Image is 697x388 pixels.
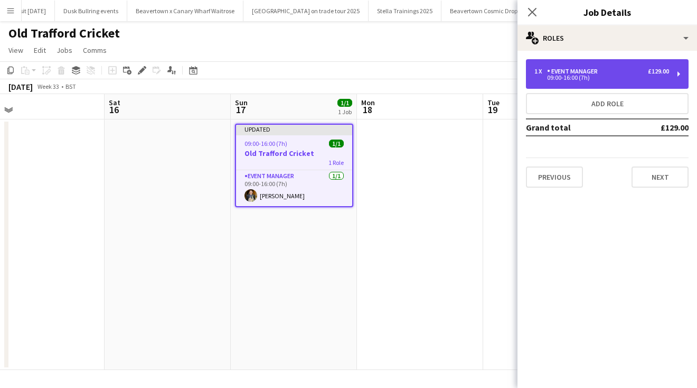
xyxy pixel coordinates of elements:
div: £129.00 [648,68,669,75]
div: Event Manager [547,68,602,75]
button: Beavertown Cosmic Drop On Trade 2025 [441,1,567,21]
span: 1/1 [329,140,344,147]
h3: Old Trafford Cricket [236,149,352,158]
div: 1 Job [338,108,352,116]
span: Week 33 [35,82,61,90]
div: Roles [517,25,697,51]
h3: Job Details [517,5,697,19]
span: 09:00-16:00 (7h) [244,140,287,147]
span: Sat [109,98,120,107]
button: [GEOGRAPHIC_DATA] on trade tour 2025 [243,1,369,21]
div: 09:00-16:00 (7h) [534,75,669,80]
td: Grand total [526,119,626,136]
span: 17 [233,104,248,116]
span: 1/1 [337,99,352,107]
div: Updated [236,125,352,133]
a: Edit [30,43,50,57]
button: Stella Trainings 2025 [369,1,441,21]
button: Add role [526,93,689,114]
td: £129.00 [626,119,689,136]
a: Jobs [52,43,77,57]
div: [DATE] [8,81,33,92]
span: Sun [235,98,248,107]
span: Edit [34,45,46,55]
span: 16 [107,104,120,116]
span: Jobs [56,45,72,55]
span: View [8,45,23,55]
button: Previous [526,167,583,188]
app-job-card: Updated09:00-16:00 (7h)1/1Old Trafford Cricket1 RoleEvent Manager1/109:00-16:00 (7h)[PERSON_NAME] [235,124,353,207]
h1: Old Trafford Cricket [8,25,120,41]
span: 18 [360,104,375,116]
app-card-role: Event Manager1/109:00-16:00 (7h)[PERSON_NAME] [236,170,352,206]
span: 19 [486,104,500,116]
div: 1 x [534,68,547,75]
span: Mon [361,98,375,107]
button: Next [632,167,689,188]
span: Tue [487,98,500,107]
span: Comms [83,45,107,55]
a: View [4,43,27,57]
button: Beavertown x Canary Wharf Waitrose [127,1,243,21]
span: 1 Role [328,159,344,167]
a: Comms [79,43,111,57]
button: Dusk Bullring events [55,1,127,21]
div: BST [65,82,76,90]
